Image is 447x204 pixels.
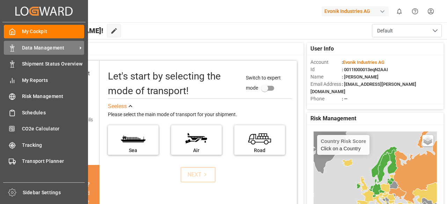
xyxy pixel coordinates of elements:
div: Sea [111,147,155,154]
span: Account [310,59,342,66]
span: Name [310,73,342,81]
span: Shipment Status Overview [22,60,85,68]
a: Layers [422,135,433,146]
button: show 0 new notifications [391,3,407,19]
a: Schedules [4,106,84,119]
a: My Reports [4,73,84,87]
span: Risk Management [310,114,356,123]
span: Switch to expert mode [246,75,281,91]
button: Evonik Industries AG [322,5,391,18]
div: See less [108,102,127,111]
span: Email Address [310,81,342,88]
span: : — [342,96,347,101]
span: CO2e Calculator [22,125,85,133]
div: Please select the main mode of transport for your shipment. [108,111,292,119]
span: Data Management [22,44,77,52]
a: Tracking [4,138,84,152]
span: My Cockpit [22,28,85,35]
span: Transport Planner [22,158,85,165]
span: : [342,60,384,65]
div: Air [175,147,218,154]
span: Sidebar Settings [23,189,85,196]
span: Phone [310,95,342,103]
span: : Shipper [342,104,359,109]
span: Id [310,66,342,73]
span: : 0011t000013eqN2AAI [342,67,388,72]
a: Shipment Status Overview [4,57,84,71]
a: CO2e Calculator [4,122,84,136]
div: Let's start by selecting the mode of transport! [108,69,239,98]
span: : [PERSON_NAME] [342,74,379,80]
span: Schedules [22,109,85,116]
span: Default [377,27,393,35]
button: Help Center [407,3,423,19]
a: Transport Planner [4,154,84,168]
div: NEXT [188,171,209,179]
span: Risk Management [22,93,85,100]
h4: Country Risk Score [321,138,366,144]
a: Risk Management [4,90,84,103]
span: Tracking [22,142,85,149]
span: Account Type [310,103,342,110]
span: My Reports [22,77,85,84]
span: : [EMAIL_ADDRESS][PERSON_NAME][DOMAIN_NAME] [310,82,416,94]
button: open menu [372,24,442,37]
div: Evonik Industries AG [322,6,389,16]
div: Click on a Country [321,138,366,151]
div: Road [238,147,281,154]
span: User Info [310,45,334,53]
span: Evonik Industries AG [343,60,384,65]
a: My Cockpit [4,25,84,38]
button: NEXT [181,167,215,182]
